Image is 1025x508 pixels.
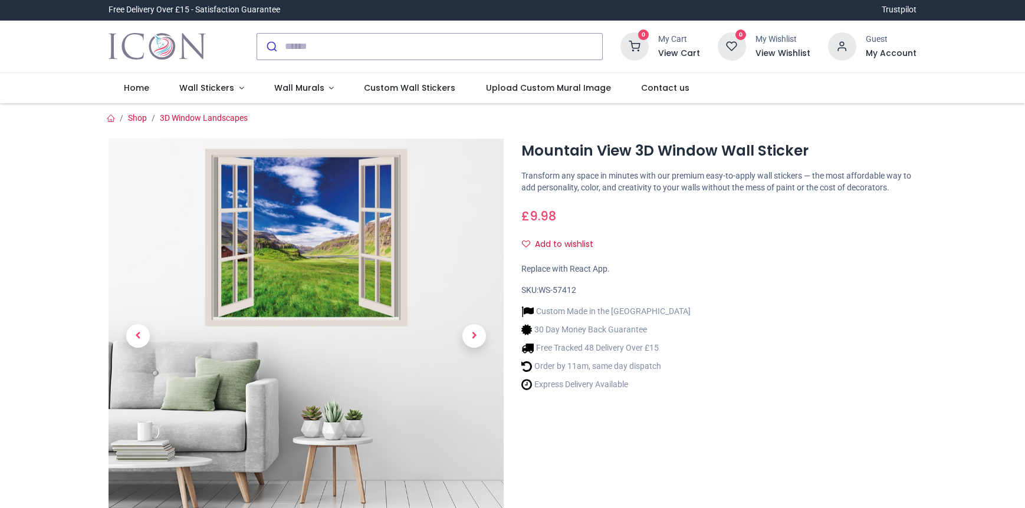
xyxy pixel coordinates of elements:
span: Contact us [641,82,689,94]
sup: 0 [735,29,747,41]
a: 0 [620,41,649,50]
span: 9.98 [530,207,556,225]
li: Express Delivery Available [521,378,691,391]
h1: Mountain View 3D Window Wall Sticker [521,141,916,161]
li: Free Tracked 48 Delivery Over £15 [521,342,691,354]
li: 30 Day Money Back Guarantee [521,324,691,336]
span: Upload Custom Mural Image [486,82,611,94]
li: Custom Made in the [GEOGRAPHIC_DATA] [521,305,691,318]
a: Previous [109,197,167,474]
span: Next [462,324,486,348]
div: Replace with React App. [521,263,916,275]
sup: 0 [638,29,649,41]
button: Submit [257,34,285,60]
a: Next [445,197,504,474]
a: Wall Stickers [164,73,259,104]
div: SKU: [521,285,916,296]
button: Add to wishlistAdd to wishlist [521,235,603,255]
i: Add to wishlist [522,240,530,248]
a: My Account [866,48,916,60]
li: Order by 11am, same day dispatch [521,360,691,372]
a: Shop [128,113,147,123]
div: My Wishlist [755,34,810,45]
span: Previous [126,324,150,348]
a: Trustpilot [882,4,916,16]
div: Guest [866,34,916,45]
a: 0 [718,41,746,50]
img: Icon Wall Stickers [109,30,206,63]
span: Home [124,82,149,94]
span: Custom Wall Stickers [364,82,455,94]
span: Wall Murals [274,82,324,94]
div: Free Delivery Over £15 - Satisfaction Guarantee [109,4,280,16]
a: View Cart [658,48,700,60]
div: My Cart [658,34,700,45]
span: £ [521,207,556,225]
a: Logo of Icon Wall Stickers [109,30,206,63]
a: Wall Murals [259,73,349,104]
p: Transform any space in minutes with our premium easy-to-apply wall stickers — the most affordable... [521,170,916,193]
span: Wall Stickers [179,82,234,94]
span: WS-57412 [538,285,576,295]
a: View Wishlist [755,48,810,60]
a: 3D Window Landscapes [160,113,248,123]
